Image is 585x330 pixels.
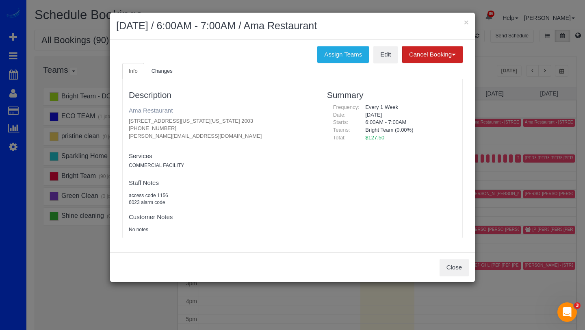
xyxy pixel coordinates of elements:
[359,119,456,126] div: 6:00AM - 7:00AM
[129,163,315,168] h5: COMMERCIAL FACILITY
[116,19,469,33] h2: [DATE] / 6:00AM - 7:00AM / Ama Restaurant
[129,180,315,187] h4: Staff Notes
[129,107,173,114] a: Ama Restaurant
[365,126,450,134] li: Bright Team (0.00%)
[333,104,360,110] span: Frequency:
[333,119,349,125] span: Starts:
[129,90,315,100] h3: Description
[122,63,144,80] a: Info
[365,135,384,141] span: $127.50
[145,63,179,80] a: Changes
[359,104,456,111] div: Every 1 Week
[129,192,315,206] pre: access code 1156 6023 alarm code
[333,135,346,141] span: Total:
[333,112,346,118] span: Date:
[317,46,369,63] button: Assign Teams
[129,153,315,160] h4: Services
[464,18,469,26] button: ×
[359,111,456,119] div: [DATE]
[129,117,315,140] p: [STREET_ADDRESS][US_STATE][US_STATE] 2003 [PHONE_NUMBER] [PERSON_NAME][EMAIL_ADDRESS][DOMAIN_NAME]
[327,90,456,100] h3: Summary
[440,259,469,276] button: Close
[152,68,173,74] span: Changes
[402,46,463,63] button: Cancel Booking
[373,46,398,63] a: Edit
[333,127,350,133] span: Teams:
[574,302,581,309] span: 3
[129,214,315,221] h4: Customer Notes
[129,226,315,233] pre: No notes
[129,68,138,74] span: Info
[557,302,577,322] iframe: Intercom live chat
